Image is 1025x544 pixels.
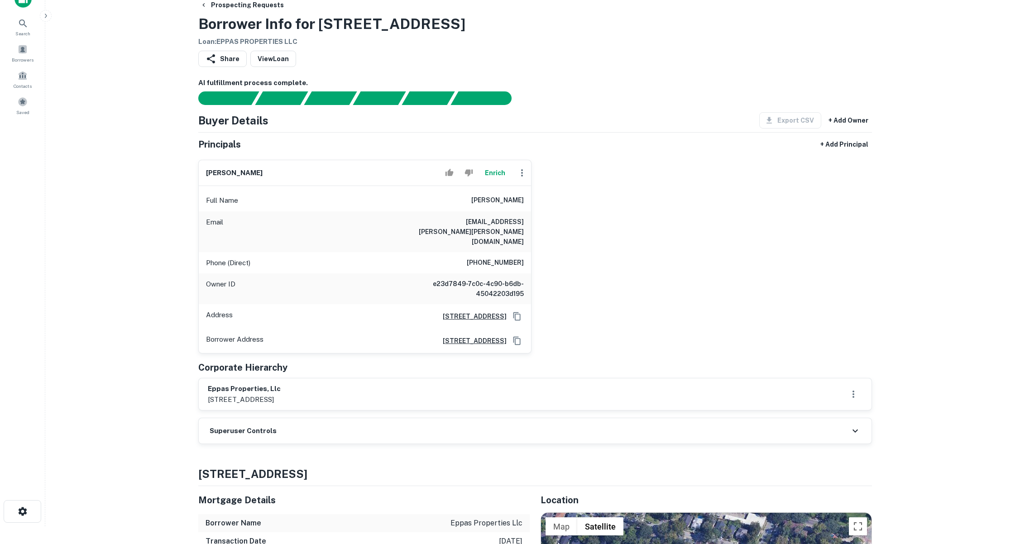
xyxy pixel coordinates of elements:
[206,168,263,178] h6: [PERSON_NAME]
[206,518,261,529] h6: Borrower Name
[198,466,872,482] h4: [STREET_ADDRESS]
[450,518,522,529] p: eppas properties llc
[467,258,524,268] h6: [PHONE_NUMBER]
[510,334,524,348] button: Copy Address
[250,51,296,67] a: ViewLoan
[436,336,507,346] a: [STREET_ADDRESS]
[541,493,872,507] h5: Location
[208,394,281,405] p: [STREET_ADDRESS]
[206,334,263,348] p: Borrower Address
[198,37,465,47] h6: Loan : EPPAS PROPERTIES LLC
[198,493,530,507] h5: Mortgage Details
[825,112,872,129] button: + Add Owner
[577,517,623,535] button: Show satellite imagery
[198,361,287,374] h5: Corporate Hierarchy
[14,82,32,90] span: Contacts
[198,138,241,151] h5: Principals
[817,136,872,153] button: + Add Principal
[3,67,43,91] a: Contacts
[198,51,247,67] button: Share
[436,311,507,321] a: [STREET_ADDRESS]
[415,217,524,247] h6: [EMAIL_ADDRESS][PERSON_NAME][PERSON_NAME][DOMAIN_NAME]
[12,56,34,63] span: Borrowers
[304,91,357,105] div: Documents found, AI parsing details...
[480,164,509,182] button: Enrich
[198,112,268,129] h4: Buyer Details
[16,109,29,116] span: Saved
[451,91,522,105] div: AI fulfillment process complete.
[471,195,524,206] h6: [PERSON_NAME]
[187,91,255,105] div: Sending borrower request to AI...
[206,310,233,323] p: Address
[441,164,457,182] button: Accept
[206,279,235,299] p: Owner ID
[208,384,281,394] h6: eppas properties, llc
[3,14,43,39] a: Search
[849,517,867,535] button: Toggle fullscreen view
[461,164,477,182] button: Reject
[353,91,406,105] div: Principals found, AI now looking for contact information...
[546,517,577,535] button: Show street map
[402,91,455,105] div: Principals found, still searching for contact information. This may take time...
[255,91,308,105] div: Your request is received and processing...
[206,217,223,247] p: Email
[980,472,1025,515] iframe: Chat Widget
[198,78,872,88] h6: AI fulfillment process complete.
[206,195,238,206] p: Full Name
[510,310,524,323] button: Copy Address
[210,426,277,436] h6: Superuser Controls
[3,41,43,65] a: Borrowers
[415,279,524,299] h6: e23d7849-7c0c-4c90-b6db-45042203d195
[206,258,250,268] p: Phone (Direct)
[198,13,465,35] h3: Borrower Info for [STREET_ADDRESS]
[3,93,43,118] a: Saved
[15,30,30,37] span: Search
